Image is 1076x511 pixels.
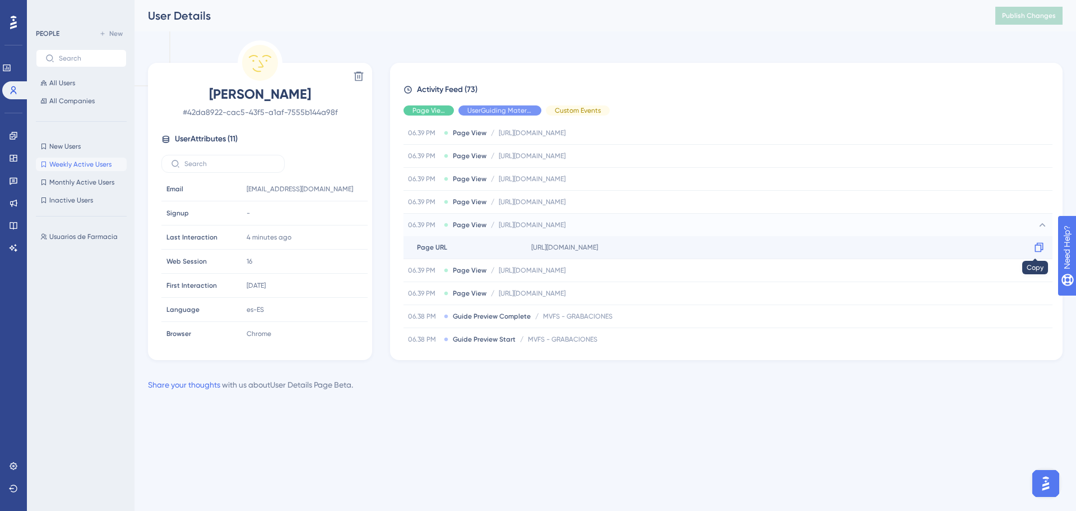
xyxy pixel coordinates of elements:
span: Browser [166,329,191,338]
span: MVFS - GRABACIONES [528,335,597,344]
span: [URL][DOMAIN_NAME] [499,197,565,206]
span: Usuarios de Farmacia [49,232,118,241]
span: 06.39 PM [408,174,439,183]
div: User Details [148,8,967,24]
span: UserGuiding Material [467,106,532,115]
span: Weekly Active Users [49,160,112,169]
span: Guide Preview Start [453,335,516,344]
span: / [491,197,494,206]
span: / [491,220,494,229]
button: Usuarios de Farmacia [36,230,133,243]
span: Publish Changes [1002,11,1056,20]
span: 06.39 PM [408,220,439,229]
span: Page View [453,197,486,206]
span: / [491,266,494,275]
span: New Users [49,142,81,151]
span: Custom Events [555,106,601,115]
span: Guide Preview Complete [453,312,531,321]
button: All Users [36,76,127,90]
a: Share your thoughts [148,380,220,389]
span: 06.39 PM [408,128,439,137]
button: Weekly Active Users [36,158,127,171]
span: Signup [166,209,189,218]
span: [PERSON_NAME] [161,85,359,103]
button: Monthly Active Users [36,176,127,189]
span: Web Session [166,257,207,266]
span: Page View [453,174,486,183]
input: Search [59,54,117,62]
span: 06.38 PM [408,335,439,344]
button: New Users [36,140,127,153]
span: Inactive Users [49,196,93,205]
span: / [491,151,494,160]
span: / [491,128,494,137]
span: Activity Feed (73) [417,83,477,96]
span: [URL][DOMAIN_NAME] [499,266,565,275]
span: User Attributes ( 11 ) [175,132,238,146]
span: / [520,335,523,344]
span: [EMAIL_ADDRESS][DOMAIN_NAME] [247,185,353,194]
span: [URL][DOMAIN_NAME] [499,289,565,298]
span: / [491,174,494,183]
span: MVFS - GRABACIONES [543,312,613,321]
span: Page View [453,289,486,298]
button: Publish Changes [995,7,1063,25]
button: All Companies [36,94,127,108]
span: 06.39 PM [408,289,439,298]
iframe: UserGuiding AI Assistant Launcher [1029,467,1063,500]
span: Page URL [417,243,447,252]
span: Page View [412,106,445,115]
span: 06.39 PM [408,197,439,206]
span: Page View [453,128,486,137]
span: 16 [247,257,252,266]
span: - [247,209,250,218]
div: with us about User Details Page Beta . [148,378,353,392]
span: Monthly Active Users [49,178,114,187]
div: PEOPLE [36,29,59,38]
span: First Interaction [166,281,217,290]
span: # 42da8922-cac5-43f5-a1af-7555b144a98f [161,105,359,119]
span: Last Interaction [166,233,217,242]
input: Search [184,160,275,168]
span: [URL][DOMAIN_NAME] [499,128,565,137]
span: [URL][DOMAIN_NAME] [499,151,565,160]
span: es-ES [247,305,264,314]
span: / [491,289,494,298]
time: [DATE] [247,282,266,289]
button: New [95,27,127,40]
span: Page View [453,220,486,229]
span: / [535,312,539,321]
span: Page View [453,266,486,275]
span: Page View [453,151,486,160]
span: Email [166,185,183,194]
span: Need Help? [26,3,70,16]
button: Inactive Users [36,194,127,207]
span: [URL][DOMAIN_NAME] [499,174,565,183]
span: [URL][DOMAIN_NAME] [499,220,565,229]
span: New [109,29,123,38]
span: Language [166,305,200,314]
span: Chrome [247,329,271,338]
span: 06.39 PM [408,266,439,275]
span: 06.39 PM [408,151,439,160]
span: 06.38 PM [408,312,439,321]
span: All Users [49,79,75,88]
time: 4 minutes ago [247,233,291,241]
span: [URL][DOMAIN_NAME] [531,243,598,252]
span: All Companies [49,96,95,105]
